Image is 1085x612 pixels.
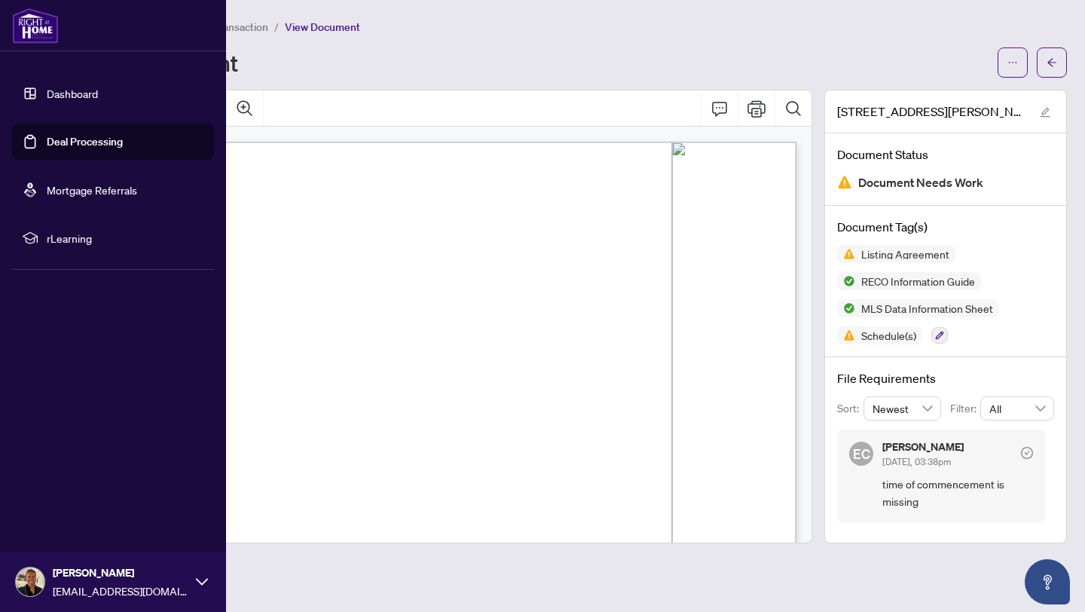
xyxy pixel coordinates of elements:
h5: [PERSON_NAME] [882,442,964,452]
span: edit [1040,107,1050,118]
p: Sort: [837,400,863,417]
img: Status Icon [837,245,855,263]
span: Schedule(s) [855,330,922,341]
li: / [274,18,279,35]
span: Document Needs Work [858,173,983,193]
a: Mortgage Referrals [47,183,137,197]
p: Filter: [950,400,980,417]
span: arrow-left [1047,57,1057,68]
img: Profile Icon [16,568,44,596]
img: Status Icon [837,272,855,290]
a: Dashboard [47,87,98,100]
span: rLearning [47,230,203,246]
span: Listing Agreement [855,249,955,259]
button: Open asap [1025,559,1070,604]
span: [PERSON_NAME] [53,565,188,581]
h4: Document Status [837,145,1054,164]
span: MLS Data Information Sheet [855,303,999,314]
span: EC [853,443,870,464]
span: View Transaction [188,20,268,34]
span: View Document [285,20,360,34]
img: Status Icon [837,326,855,344]
span: ellipsis [1007,57,1018,68]
img: Status Icon [837,299,855,317]
span: Newest [873,397,933,420]
span: All [989,397,1045,420]
img: logo [12,8,59,44]
a: Deal Processing [47,135,123,148]
img: Document Status [837,175,852,190]
h4: Document Tag(s) [837,218,1054,236]
span: RECO Information Guide [855,276,981,286]
h4: File Requirements [837,369,1054,387]
span: check-circle [1021,447,1033,459]
span: [DATE], 03:38pm [882,456,951,467]
span: [EMAIL_ADDRESS][DOMAIN_NAME] [53,583,188,599]
span: time of commencement is missing [882,476,1033,511]
span: [STREET_ADDRESS][PERSON_NAME]pdf [837,103,1025,121]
